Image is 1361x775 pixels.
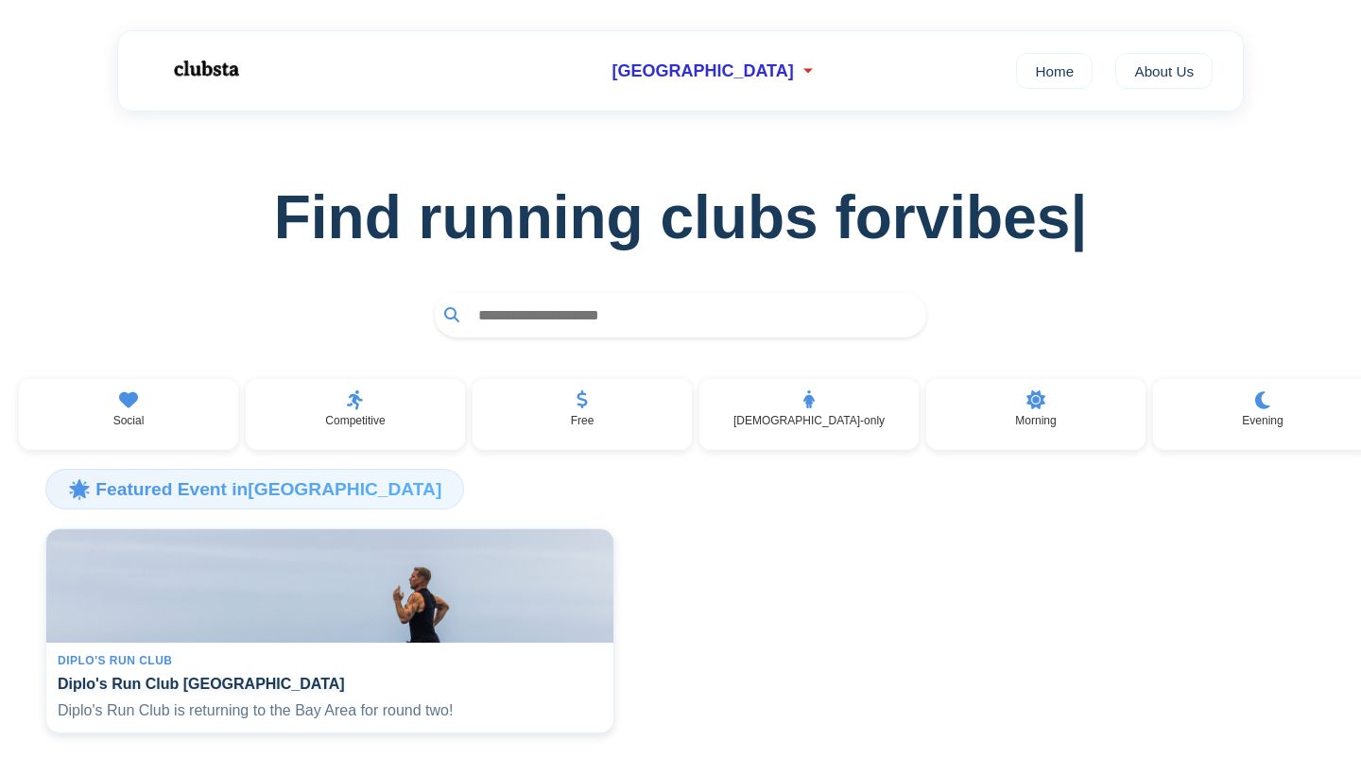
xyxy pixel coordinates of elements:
span: [GEOGRAPHIC_DATA] [612,61,793,81]
a: Home [1016,53,1093,89]
p: Free [571,414,594,427]
h3: 🌟 Featured Event in [GEOGRAPHIC_DATA] [45,469,464,508]
h1: Find running clubs for [30,182,1331,252]
p: [DEMOGRAPHIC_DATA]-only [733,414,885,427]
p: Competitive [325,414,385,427]
p: Morning [1015,414,1056,427]
h4: Diplo's Run Club [GEOGRAPHIC_DATA] [58,675,602,693]
img: Logo [148,45,262,93]
p: Social [113,414,145,427]
span: vibes [916,182,1088,252]
p: Diplo's Run Club is returning to the Bay Area for round two! [58,700,602,721]
span: | [1070,183,1087,251]
img: Diplo's Run Club San Francisco [46,529,613,643]
div: Diplo's Run Club [58,654,602,667]
p: Evening [1242,414,1283,427]
a: About Us [1115,53,1213,89]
